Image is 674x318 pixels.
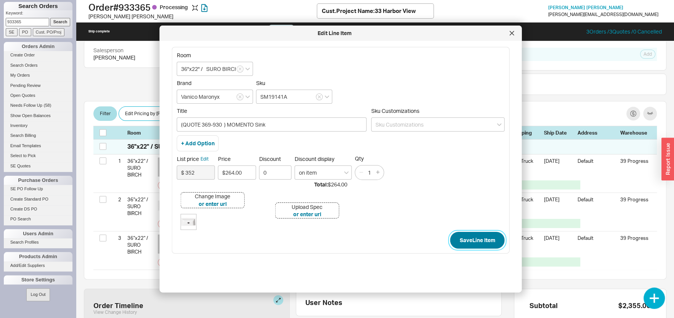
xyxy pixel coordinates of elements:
button: Log Out [26,288,50,301]
input: Cust. PO/Proj [33,28,64,36]
span: $264.00 [328,181,347,188]
div: Ship Date [544,129,573,136]
a: Needs Follow Up(58) [4,101,72,109]
input: SE [6,28,18,36]
div: $2,355.00 [618,301,651,310]
b: Total: [314,181,328,188]
div: Ship complete [88,29,110,34]
div: Order Timeline [93,301,143,310]
span: Price [218,156,256,162]
span: Filter [100,109,111,118]
a: Create Order [4,51,72,59]
div: Subtotal [530,301,558,310]
span: Pending Review [10,83,41,88]
span: Sku [256,80,265,86]
button: or enter url [293,210,321,218]
button: Add [158,258,175,267]
a: Open Quotes [4,92,72,100]
div: Purchase Orders [4,176,72,185]
a: Search Profiles [4,238,72,246]
input: Discount [259,165,292,180]
a: Create Standard PO [4,195,72,203]
a: Select to Pick [4,152,72,160]
div: 39 Progress [620,196,651,203]
div: 36"x22" / SURO BIRCH [127,142,191,151]
a: My Orders [4,71,72,79]
svg: open menu [325,95,329,98]
button: Add [158,181,175,190]
div: 1 [112,154,121,167]
div: Products Admin [4,252,72,261]
input: Select a Brand [177,90,253,104]
span: Edit Pricing by [PERSON_NAME] [125,109,192,118]
div: Default [578,196,616,208]
span: Processing [160,4,189,10]
div: [PERSON_NAME] [PERSON_NAME] [88,13,317,20]
span: Add [644,51,652,57]
h1: Order # 933365 [88,2,317,13]
div: Store Settings [4,275,72,284]
input: Enter 2 letters [256,90,332,104]
span: [PERSON_NAME] [PERSON_NAME] [548,5,623,10]
a: Add/Edit Suppliers [4,262,72,270]
div: [DATE] [544,234,573,247]
div: 36"x22" / SURO BIRCH [127,231,155,259]
button: Edit Pricing by [PERSON_NAME] [119,106,198,121]
div: [DATE] [544,196,573,208]
div: Salesperson [93,47,162,54]
span: Needs Follow Up [10,103,42,108]
a: User info [320,25,354,39]
button: Add [640,50,655,59]
div: Our Truck [511,157,539,170]
div: Our Truck [511,196,539,208]
button: or enter url [199,200,227,208]
div: [DATE] [544,157,573,170]
button: + Add Option [181,140,215,147]
span: ( 58 ) [44,103,51,108]
div: 39 Progress [620,157,651,164]
div: Orders Admin [4,42,72,51]
input: PO [19,28,31,36]
img: undr_gxyhcm.png [181,214,196,230]
div: [PERSON_NAME][EMAIL_ADDRESS][DOMAIN_NAME] [548,12,658,17]
button: View Change History [93,310,137,315]
div: 36"x22" / SURO BIRCH [127,193,155,220]
span: Qty [355,155,384,162]
div: Users Admin [4,229,72,238]
div: Address [578,129,616,136]
img: no_photo [158,234,177,254]
div: [PERSON_NAME] [93,54,162,61]
input: Note [496,49,602,59]
a: Fulcrum [451,25,482,39]
svg: open menu [246,95,250,98]
button: Filter [93,106,117,121]
a: Rooms [393,25,421,39]
div: Room [127,129,155,136]
svg: open menu [497,123,502,126]
span: Discount display [295,156,334,162]
div: 39 Progress [620,234,651,241]
a: PO Search [4,215,72,223]
img: undr_gxyhcm [158,196,177,215]
input: Select Room [177,62,253,76]
div: Cust. Project Name : 33 Harbor View [322,7,416,15]
input: Price [218,165,256,180]
a: Search Billing [4,132,72,140]
div: Warehouse [620,129,651,136]
a: CRM [296,25,318,39]
div: Shipping [511,129,539,136]
a: Inventory [4,122,72,130]
div: User Notes [305,298,498,307]
span: Discount [259,156,292,162]
div: Default [578,234,616,247]
a: Order [268,25,294,39]
p: Keyword: [6,10,72,18]
span: List price [177,156,215,162]
div: 2 [112,193,121,206]
a: Packages [355,25,391,39]
input: Select... [295,165,352,180]
a: Create DS PO [4,205,72,213]
div: 36"x22" / SURO BIRCH [127,154,155,181]
svg: open menu [246,67,250,71]
span: Title [177,108,367,114]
